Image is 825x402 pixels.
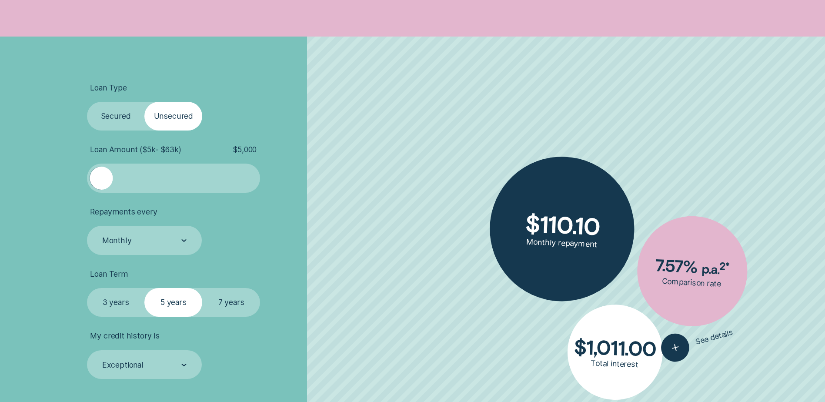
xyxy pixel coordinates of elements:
span: $ 5,000 [233,145,257,154]
label: Secured [87,102,145,131]
span: Loan Term [90,269,128,279]
div: Monthly [102,236,132,245]
label: Unsecured [144,102,202,131]
span: Loan Type [90,83,127,93]
span: Repayments every [90,207,157,217]
span: Loan Amount ( $5k - $63k ) [90,145,181,154]
label: 5 years [144,288,202,317]
div: Exceptional [102,360,144,370]
label: 3 years [87,288,145,317]
button: See details [658,318,737,365]
span: My credit history is [90,331,159,341]
span: See details [695,328,734,347]
label: 7 years [202,288,260,317]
